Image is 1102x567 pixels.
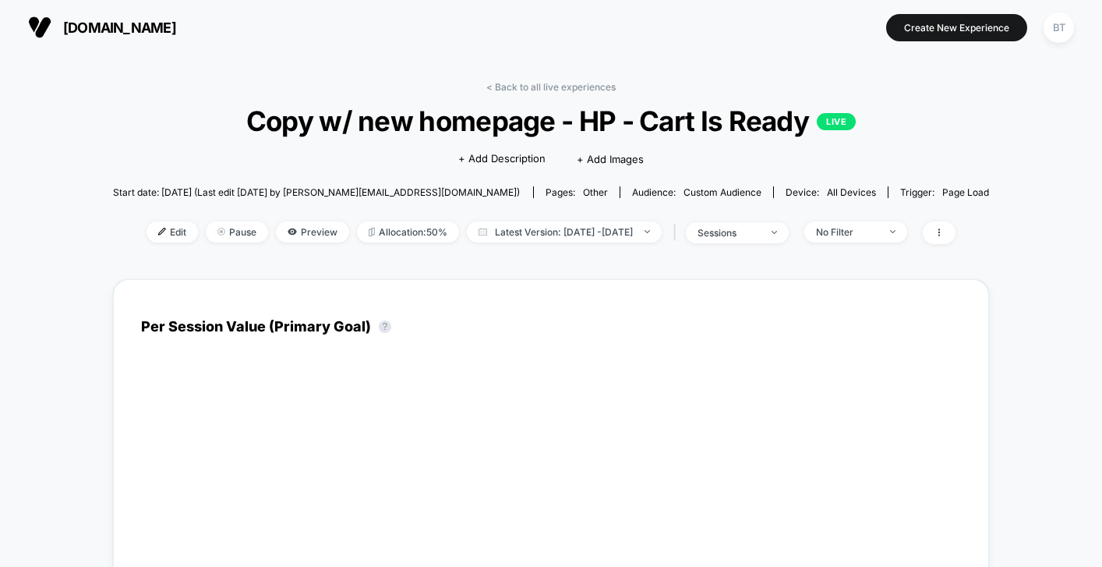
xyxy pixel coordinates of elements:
div: Per Session Value (Primary Goal) [141,318,399,335]
div: Trigger: [900,186,989,198]
div: Audience: [632,186,761,198]
button: [DOMAIN_NAME] [23,15,181,40]
span: Preview [276,221,349,243]
img: end [217,228,225,236]
img: end [645,230,650,233]
span: | [669,221,686,244]
span: Allocation: 50% [357,221,459,243]
span: Device: [773,186,888,198]
span: all devices [827,186,876,198]
a: < Back to all live experiences [486,81,616,93]
img: calendar [479,228,487,236]
img: Visually logo [28,16,51,39]
img: end [890,230,895,233]
span: [DOMAIN_NAME] [63,19,176,36]
span: Pause [206,221,268,243]
div: Pages: [546,186,608,198]
button: ? [379,321,391,333]
button: BT [1039,12,1079,44]
img: end [772,231,777,234]
div: sessions [698,227,760,239]
div: BT [1044,12,1074,43]
span: Edit [147,221,198,243]
span: Page Load [942,186,989,198]
div: No Filter [816,226,878,238]
span: + Add Images [577,153,644,165]
span: + Add Description [458,151,546,167]
span: other [583,186,608,198]
span: Custom Audience [683,186,761,198]
span: Latest Version: [DATE] - [DATE] [467,221,662,243]
span: Copy w/ new homepage - HP - Cart Is Ready [157,105,945,137]
img: rebalance [369,228,375,236]
button: Create New Experience [886,14,1027,41]
img: edit [158,228,166,236]
p: LIVE [817,113,856,130]
span: Start date: [DATE] (Last edit [DATE] by [PERSON_NAME][EMAIL_ADDRESS][DOMAIN_NAME]) [113,186,520,198]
